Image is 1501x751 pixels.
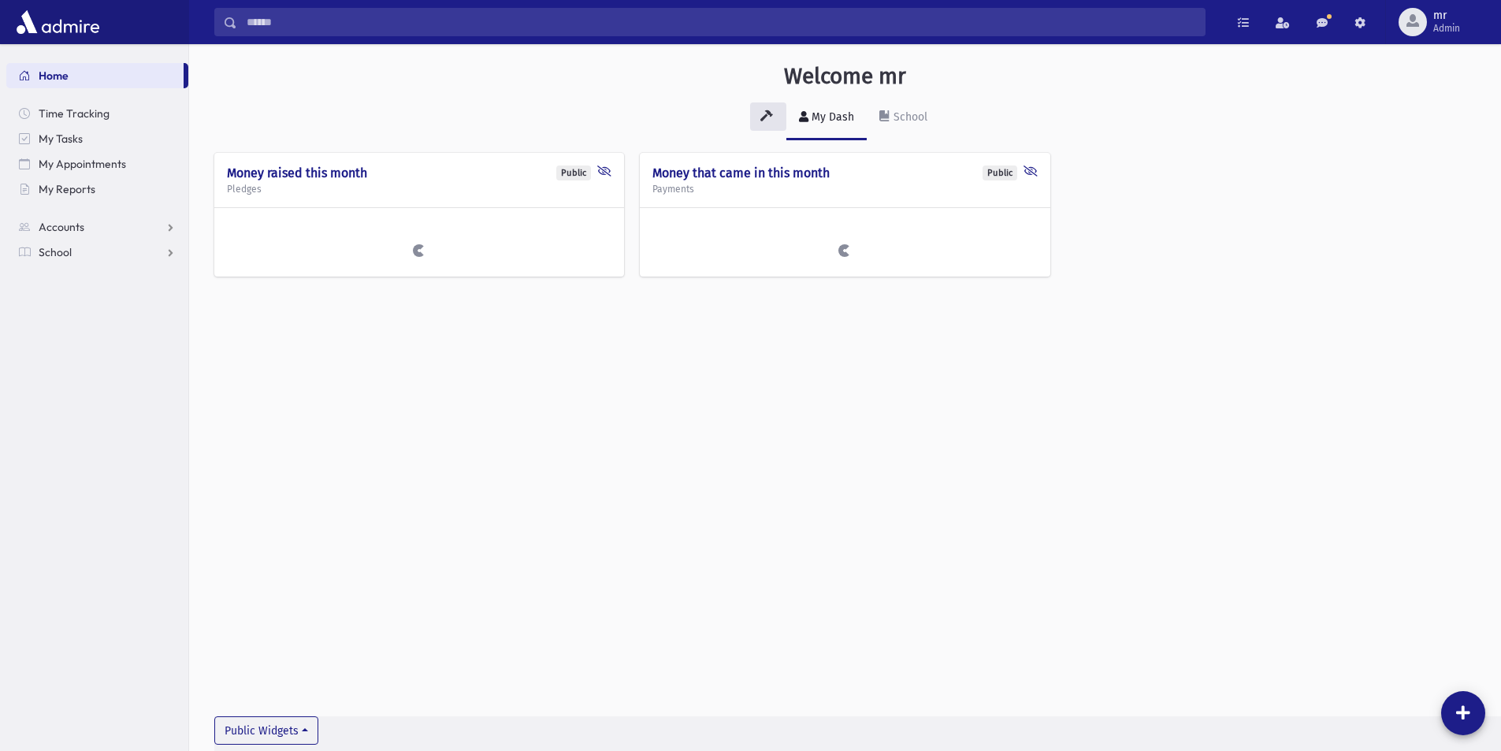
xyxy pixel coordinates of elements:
div: School [890,110,927,124]
div: Public [983,165,1017,180]
span: My Appointments [39,157,126,171]
img: AdmirePro [13,6,103,38]
a: My Reports [6,177,188,202]
a: Home [6,63,184,88]
a: School [867,96,940,140]
h5: Pledges [227,184,611,195]
a: My Appointments [6,151,188,177]
h4: Money that came in this month [652,165,1037,180]
span: School [39,245,72,259]
span: mr [1433,9,1460,22]
span: My Reports [39,182,95,196]
button: Public Widgets [214,716,318,745]
input: Search [237,8,1205,36]
span: Home [39,69,69,83]
span: Admin [1433,22,1460,35]
a: Accounts [6,214,188,240]
a: My Tasks [6,126,188,151]
div: Public [556,165,591,180]
a: My Dash [786,96,867,140]
span: Time Tracking [39,106,110,121]
h3: Welcome mr [784,63,906,90]
h5: Payments [652,184,1037,195]
span: Accounts [39,220,84,234]
a: Time Tracking [6,101,188,126]
h4: Money raised this month [227,165,611,180]
span: My Tasks [39,132,83,146]
a: School [6,240,188,265]
div: My Dash [808,110,854,124]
